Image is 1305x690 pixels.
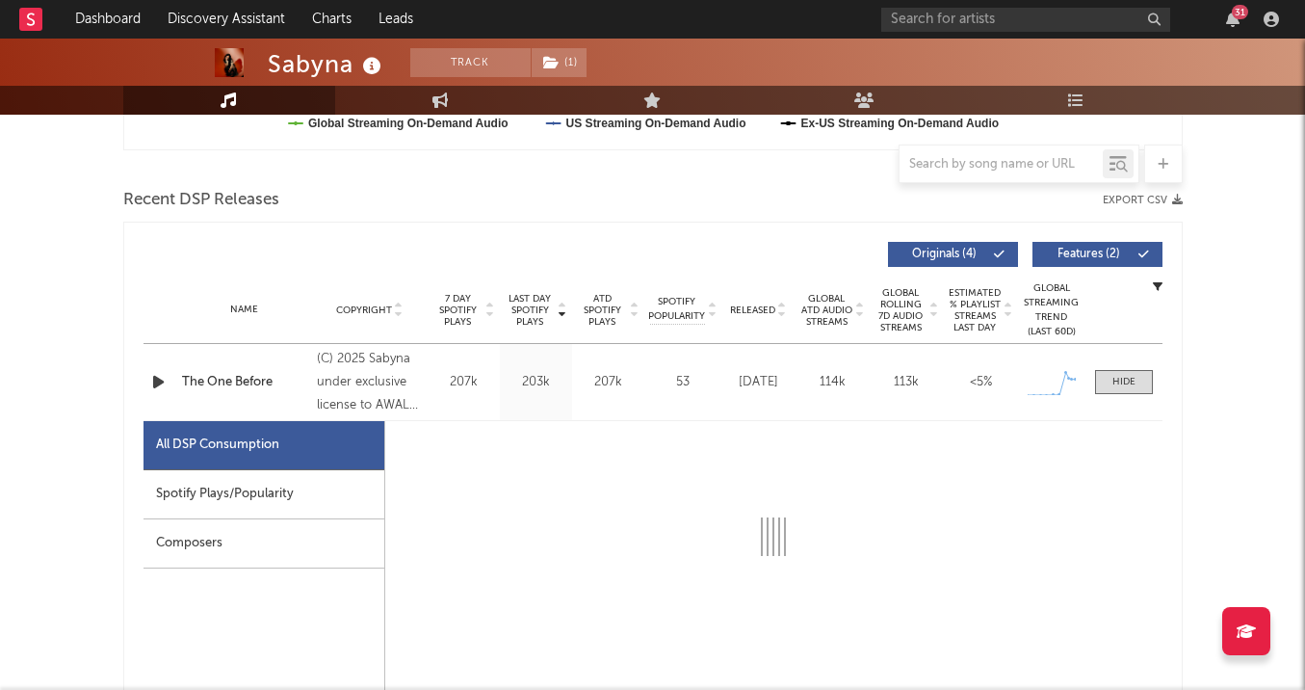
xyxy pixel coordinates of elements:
div: Sabyna [268,48,386,80]
text: Ex-US Streaming On-Demand Audio [800,117,999,130]
button: Export CSV [1103,195,1183,206]
span: ( 1 ) [531,48,587,77]
input: Search for artists [881,8,1170,32]
div: Global Streaming Trend (Last 60D) [1023,281,1081,339]
div: <5% [949,373,1013,392]
text: US Streaming On-Demand Audio [565,117,745,130]
span: Global ATD Audio Streams [800,293,853,328]
input: Search by song name or URL [900,157,1103,172]
div: [DATE] [726,373,791,392]
span: Originals ( 4 ) [900,249,989,260]
text: Global Streaming On-Demand Audio [308,117,509,130]
div: 207k [577,373,639,392]
button: Features(2) [1032,242,1162,267]
span: Estimated % Playlist Streams Last Day [949,287,1002,333]
span: Copyright [336,305,392,316]
div: Spotify Plays/Popularity [144,470,384,519]
div: Name [182,303,308,317]
span: Recent DSP Releases [123,189,279,212]
div: 53 [649,373,717,392]
a: The One Before [182,373,308,392]
span: 7 Day Spotify Plays [432,293,483,328]
div: 203k [505,373,567,392]
div: All DSP Consumption [156,434,279,457]
span: Last Day Spotify Plays [505,293,556,328]
div: 31 [1232,5,1248,19]
div: (C) 2025 Sabyna under exclusive license to AWAL Recordings Ltd [317,348,422,417]
span: Global Rolling 7D Audio Streams [874,287,927,333]
div: All DSP Consumption [144,421,384,470]
div: 207k [432,373,495,392]
div: 113k [874,373,939,392]
div: Composers [144,519,384,569]
span: Features ( 2 ) [1045,249,1134,260]
button: 31 [1226,12,1240,27]
button: Track [410,48,531,77]
span: Released [730,305,775,316]
button: Originals(4) [888,242,1018,267]
span: ATD Spotify Plays [577,293,628,328]
span: Spotify Popularity [648,295,705,324]
div: 114k [800,373,865,392]
button: (1) [532,48,587,77]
